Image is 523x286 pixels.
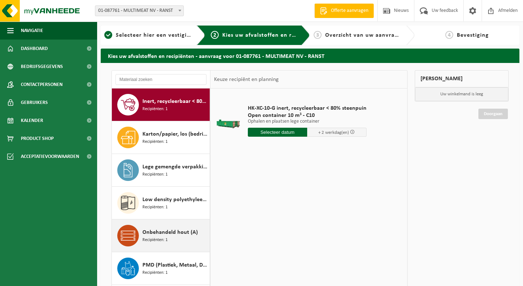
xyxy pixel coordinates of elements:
[248,119,367,124] p: Ophalen en plaatsen lege container
[112,252,210,285] button: PMD (Plastiek, Metaal, Drankkartons) (bedrijven) Recipiënten: 1
[112,219,210,252] button: Onbehandeld hout (A) Recipiënten: 1
[115,74,206,85] input: Materiaal zoeken
[142,97,208,106] span: Inert, recycleerbaar < 80% steenpuin
[21,76,63,94] span: Contactpersonen
[478,109,508,119] a: Doorgaan
[325,32,401,38] span: Overzicht van uw aanvraag
[104,31,191,40] a: 1Selecteer hier een vestiging
[21,40,48,58] span: Dashboard
[329,7,370,14] span: Offerte aanvragen
[222,32,321,38] span: Kies uw afvalstoffen en recipiënten
[142,130,208,139] span: Karton/papier, los (bedrijven)
[142,204,168,211] span: Recipiënten: 1
[248,128,307,137] input: Selecteer datum
[116,32,194,38] span: Selecteer hier een vestiging
[21,112,43,130] span: Kalender
[142,228,198,237] span: Onbehandeld hout (A)
[142,261,208,269] span: PMD (Plastiek, Metaal, Drankkartons) (bedrijven)
[142,163,208,171] span: Lege gemengde verpakkingen van gevaarlijke stoffen
[248,105,367,112] span: HK-XC-10-G inert, recycleerbaar < 80% steenpuin
[112,121,210,154] button: Karton/papier, los (bedrijven) Recipiënten: 1
[142,139,168,145] span: Recipiënten: 1
[21,58,63,76] span: Bedrijfsgegevens
[21,147,79,165] span: Acceptatievoorwaarden
[112,154,210,187] button: Lege gemengde verpakkingen van gevaarlijke stoffen Recipiënten: 1
[415,70,509,87] div: [PERSON_NAME]
[142,269,168,276] span: Recipiënten: 1
[95,5,184,16] span: 01-087761 - MULTIMEAT NV - RANST
[210,71,282,88] div: Keuze recipiënt en planning
[112,187,210,219] button: Low density polyethyleen (LDPE) folie, los, naturel/gekleurd (80/20) Recipiënten: 1
[445,31,453,39] span: 4
[248,112,367,119] span: Open container 10 m³ - C10
[314,4,374,18] a: Offerte aanvragen
[101,49,519,63] h2: Kies uw afvalstoffen en recipiënten - aanvraag voor 01-087761 - MULTIMEAT NV - RANST
[142,237,168,244] span: Recipiënten: 1
[104,31,112,39] span: 1
[21,22,43,40] span: Navigatie
[142,106,168,113] span: Recipiënten: 1
[457,32,489,38] span: Bevestiging
[318,130,349,135] span: + 2 werkdag(en)
[95,6,183,16] span: 01-087761 - MULTIMEAT NV - RANST
[415,87,508,101] p: Uw winkelmand is leeg
[142,171,168,178] span: Recipiënten: 1
[112,88,210,121] button: Inert, recycleerbaar < 80% steenpuin Recipiënten: 1
[21,94,48,112] span: Gebruikers
[314,31,322,39] span: 3
[21,130,54,147] span: Product Shop
[142,195,208,204] span: Low density polyethyleen (LDPE) folie, los, naturel/gekleurd (80/20)
[211,31,219,39] span: 2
